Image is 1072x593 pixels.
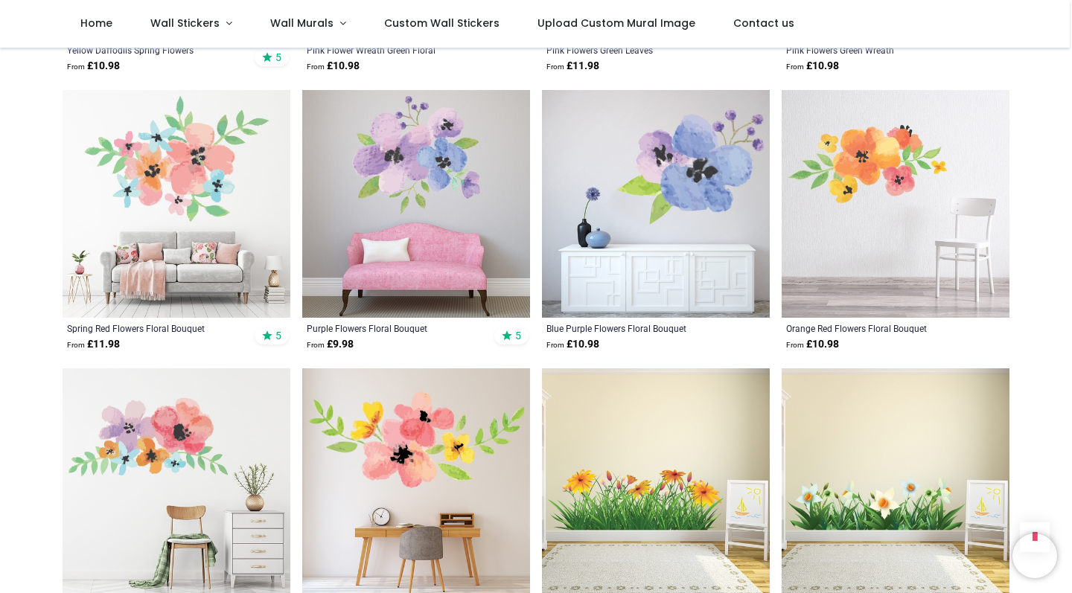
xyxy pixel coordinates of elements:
[546,341,564,349] span: From
[80,16,112,31] span: Home
[786,44,961,56] a: Pink Flowers Green Wreath
[307,337,354,352] strong: £ 9.98
[63,90,290,318] img: Spring Red Flowers Floral Bouquet Wall Sticker
[307,322,482,334] a: Purple Flowers Floral Bouquet
[270,16,334,31] span: Wall Murals
[307,62,325,71] span: From
[307,44,482,56] a: Pink Flower Wreath Green Floral
[67,62,85,71] span: From
[515,329,521,342] span: 5
[546,44,721,56] a: Pink Flowers Green Leaves
[546,322,721,334] a: Blue Purple Flowers Floral Bouquet
[302,90,530,318] img: Purple Flowers Floral Bouquet Wall Sticker
[384,16,500,31] span: Custom Wall Stickers
[546,62,564,71] span: From
[786,341,804,349] span: From
[786,322,961,334] a: Orange Red Flowers Floral Bouquet
[546,337,599,352] strong: £ 10.98
[67,44,242,56] a: Yellow Daffodils Spring Flowers
[307,59,360,74] strong: £ 10.98
[782,90,1009,318] img: Orange Red Flowers Floral Bouquet Wall Sticker
[67,322,242,334] a: Spring Red Flowers Floral Bouquet
[307,341,325,349] span: From
[537,16,695,31] span: Upload Custom Mural Image
[67,337,120,352] strong: £ 11.98
[67,59,120,74] strong: £ 10.98
[786,62,804,71] span: From
[733,16,794,31] span: Contact us
[1012,533,1057,578] iframe: Brevo live chat
[67,341,85,349] span: From
[786,59,839,74] strong: £ 10.98
[786,337,839,352] strong: £ 10.98
[546,59,599,74] strong: £ 11.98
[275,51,281,64] span: 5
[275,329,281,342] span: 5
[542,90,770,318] img: Blue Purple Flowers Floral Bouquet Wall Sticker
[150,16,220,31] span: Wall Stickers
